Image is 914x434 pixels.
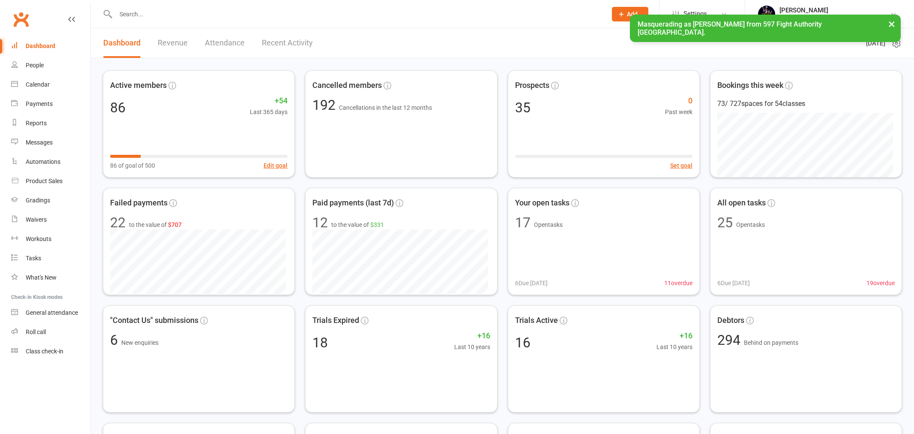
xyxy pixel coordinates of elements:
[312,216,328,229] div: 12
[866,278,895,288] span: 19 overdue
[26,235,51,242] div: Workouts
[515,197,569,209] span: Your open tasks
[758,6,775,23] img: thumb_image1741046124.png
[717,216,733,229] div: 25
[515,336,530,350] div: 16
[26,178,63,184] div: Product Sales
[26,255,41,262] div: Tasks
[110,314,198,327] span: "Contact Us" submissions
[515,278,548,288] span: 6 Due [DATE]
[11,152,90,172] a: Automations
[11,210,90,229] a: Waivers
[250,107,288,117] span: Last 365 days
[26,42,55,49] div: Dashboard
[250,95,288,107] span: +54
[627,11,638,18] span: Add
[26,62,44,69] div: People
[110,101,126,115] div: 86
[665,107,692,117] span: Past week
[110,161,155,170] span: 86 of goal of 500
[10,9,32,30] a: Clubworx
[612,7,648,21] button: Add
[534,221,563,228] span: Open tasks
[110,79,167,92] span: Active members
[515,314,558,327] span: Trials Active
[121,339,159,346] span: New enquiries
[11,249,90,268] a: Tasks
[312,197,394,209] span: Paid payments (last 7d)
[168,221,182,228] span: $707
[11,114,90,133] a: Reports
[110,216,126,229] div: 22
[11,36,90,56] a: Dashboard
[339,104,432,111] span: Cancellations in the last 12 months
[113,8,601,20] input: Search...
[26,216,47,223] div: Waivers
[11,56,90,75] a: People
[11,268,90,287] a: What's New
[515,216,530,229] div: 17
[11,94,90,114] a: Payments
[11,75,90,94] a: Calendar
[331,220,384,229] span: to the value of
[26,100,53,107] div: Payments
[312,336,328,350] div: 18
[26,139,53,146] div: Messages
[370,221,384,228] span: $331
[717,278,750,288] span: 6 Due [DATE]
[638,20,822,36] span: Masquerading as [PERSON_NAME] from 597 Fight Authority [GEOGRAPHIC_DATA].
[11,191,90,210] a: Gradings
[717,98,895,109] div: 73 / 727 spaces for 54 classes
[26,274,57,281] div: What's New
[717,79,783,92] span: Bookings this week
[884,15,899,33] button: ×
[717,197,766,209] span: All open tasks
[717,314,744,327] span: Debtors
[11,172,90,191] a: Product Sales
[312,79,382,92] span: Cancelled members
[454,330,490,342] span: +16
[665,95,692,107] span: 0
[11,342,90,361] a: Class kiosk mode
[26,348,63,355] div: Class check-in
[736,221,765,228] span: Open tasks
[26,329,46,335] div: Roll call
[656,330,692,342] span: +16
[110,197,168,209] span: Failed payments
[26,158,60,165] div: Automations
[11,133,90,152] a: Messages
[11,322,90,342] a: Roll call
[515,101,530,115] div: 35
[664,278,692,288] span: 11 overdue
[26,81,50,88] div: Calendar
[312,314,359,327] span: Trials Expired
[779,14,890,22] div: 597 Fight Authority [GEOGRAPHIC_DATA]
[11,303,90,322] a: General attendance kiosk mode
[26,309,78,316] div: General attendance
[26,120,47,127] div: Reports
[670,161,692,170] button: Set goal
[683,4,707,24] span: Settings
[11,229,90,249] a: Workouts
[312,97,339,113] span: 192
[454,342,490,352] span: Last 10 years
[26,197,50,204] div: Gradings
[515,79,549,92] span: Prospects
[779,6,890,14] div: [PERSON_NAME]
[110,332,121,348] span: 6
[656,342,692,352] span: Last 10 years
[717,332,744,348] span: 294
[129,220,182,229] span: to the value of
[744,339,798,346] span: Behind on payments
[264,161,288,170] button: Edit goal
